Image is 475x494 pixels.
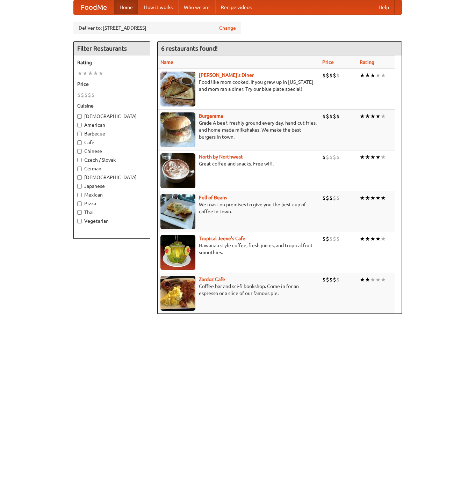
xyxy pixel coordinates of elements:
[333,112,336,120] li: $
[329,153,333,161] li: $
[336,153,340,161] li: $
[199,277,225,282] b: Zardoz Cafe
[138,0,178,14] a: How it works
[77,91,81,99] li: $
[199,154,243,160] a: North by Northwest
[160,194,195,229] img: beans.jpg
[77,217,146,224] label: Vegetarian
[365,72,370,79] li: ★
[322,72,326,79] li: $
[77,148,146,155] label: Chinese
[77,149,82,154] input: Chinese
[160,112,195,147] img: burgerama.jpg
[333,235,336,243] li: $
[381,235,386,243] li: ★
[74,0,114,14] a: FoodMe
[77,121,146,128] label: American
[322,194,326,202] li: $
[77,193,82,197] input: Mexican
[93,69,98,77] li: ★
[88,91,91,99] li: $
[336,72,340,79] li: $
[77,81,146,88] h5: Price
[381,112,386,120] li: ★
[360,72,365,79] li: ★
[178,0,215,14] a: Who we are
[77,200,146,207] label: Pizza
[360,112,365,120] li: ★
[370,235,375,243] li: ★
[365,194,370,202] li: ★
[161,45,218,52] ng-pluralize: 6 restaurants found!
[326,276,329,283] li: $
[381,72,386,79] li: ★
[370,112,375,120] li: ★
[381,276,386,283] li: ★
[375,194,381,202] li: ★
[375,276,381,283] li: ★
[360,153,365,161] li: ★
[77,219,82,223] input: Vegetarian
[77,140,82,145] input: Cafe
[336,112,340,120] li: $
[375,153,381,161] li: ★
[370,153,375,161] li: ★
[375,112,381,120] li: ★
[365,153,370,161] li: ★
[333,72,336,79] li: $
[329,72,333,79] li: $
[329,112,333,120] li: $
[370,276,375,283] li: ★
[77,209,146,216] label: Thai
[219,24,236,31] a: Change
[375,72,381,79] li: ★
[215,0,257,14] a: Recipe videos
[360,194,365,202] li: ★
[375,235,381,243] li: ★
[160,72,195,106] img: sallys.jpg
[77,183,146,190] label: Japanese
[326,235,329,243] li: $
[322,276,326,283] li: $
[77,132,82,136] input: Barbecue
[77,123,82,127] input: American
[77,102,146,109] h5: Cuisine
[329,194,333,202] li: $
[326,194,329,202] li: $
[322,112,326,120] li: $
[160,79,317,93] p: Food like mom cooked, if you grew up in [US_STATE] and mom ran a diner. Try our blue plate special!
[77,175,82,180] input: [DEMOGRAPHIC_DATA]
[360,59,374,65] a: Rating
[333,276,336,283] li: $
[160,201,317,215] p: We roast on premises to give you the best cup of coffee in town.
[77,114,82,119] input: [DEMOGRAPHIC_DATA]
[160,153,195,188] img: north.jpg
[73,22,241,34] div: Deliver to: [STREET_ADDRESS]
[91,91,95,99] li: $
[329,276,333,283] li: $
[77,201,82,206] input: Pizza
[77,113,146,120] label: [DEMOGRAPHIC_DATA]
[360,235,365,243] li: ★
[365,276,370,283] li: ★
[88,69,93,77] li: ★
[322,59,334,65] a: Price
[326,153,329,161] li: $
[336,194,340,202] li: $
[381,153,386,161] li: ★
[114,0,138,14] a: Home
[322,153,326,161] li: $
[77,139,146,146] label: Cafe
[199,236,245,241] a: Tropical Jeeve's Cafe
[77,156,146,163] label: Czech / Slovak
[160,242,317,256] p: Hawaiian style coffee, fresh juices, and tropical fruit smoothies.
[326,112,329,120] li: $
[199,113,223,119] b: Burgerama
[77,165,146,172] label: German
[322,235,326,243] li: $
[381,194,386,202] li: ★
[160,283,317,297] p: Coffee bar and sci-fi bookshop. Come in for an espresso or a slice of our famous pie.
[77,210,82,215] input: Thai
[77,130,146,137] label: Barbecue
